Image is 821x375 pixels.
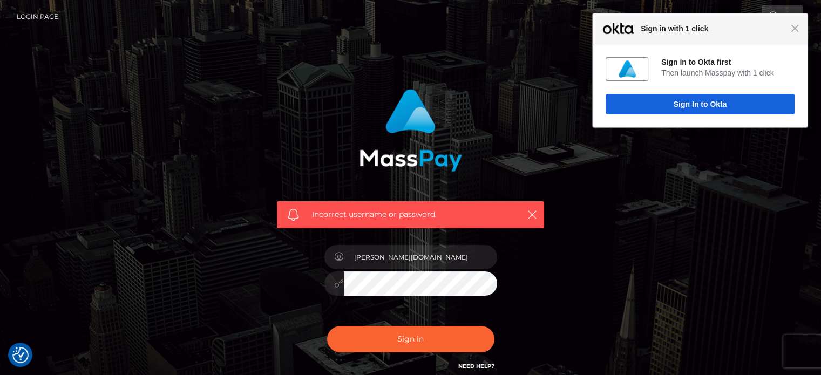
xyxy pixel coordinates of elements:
[661,57,795,67] div: Sign in to Okta first
[458,363,494,370] a: Need Help?
[327,326,494,352] button: Sign in
[12,347,29,363] button: Consent Preferences
[344,245,497,269] input: Username...
[12,347,29,363] img: Revisit consent button
[791,24,799,32] span: Close
[619,60,636,78] img: fs0e4w0tqgG3dnpV8417
[17,5,58,28] a: Login Page
[312,209,509,220] span: Incorrect username or password.
[661,68,795,78] div: Then launch Masspay with 1 click
[359,89,462,172] img: MassPay Login
[606,94,795,114] button: Sign In to Okta
[762,5,803,28] a: Login
[635,22,791,35] span: Sign in with 1 click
